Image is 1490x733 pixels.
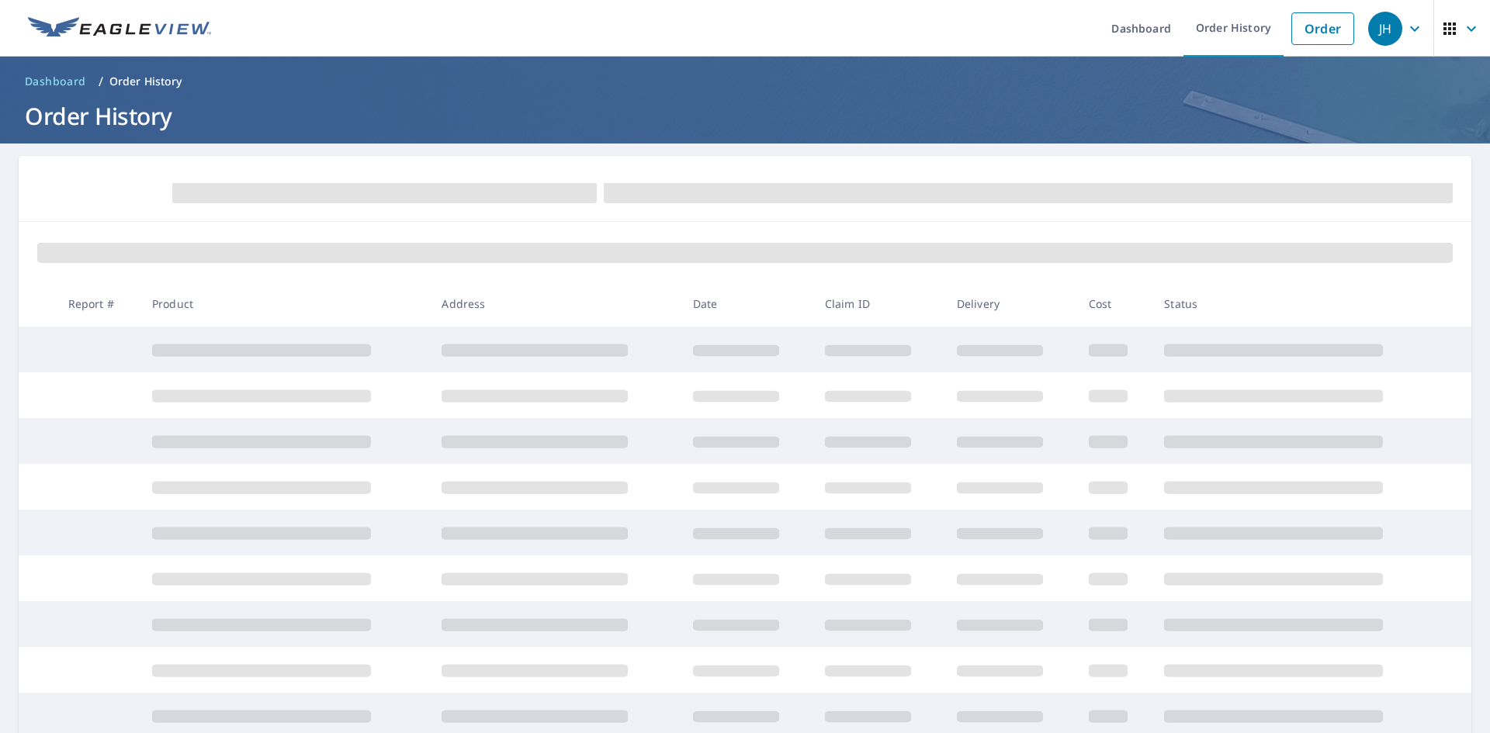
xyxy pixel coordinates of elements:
th: Date [681,281,813,327]
img: EV Logo [28,17,211,40]
th: Claim ID [813,281,944,327]
li: / [99,72,103,91]
p: Order History [109,74,182,89]
th: Product [140,281,429,327]
a: Order [1291,12,1354,45]
h1: Order History [19,100,1471,132]
th: Status [1152,281,1442,327]
nav: breadcrumb [19,69,1471,94]
th: Delivery [944,281,1076,327]
th: Report # [56,281,140,327]
a: Dashboard [19,69,92,94]
th: Address [429,281,680,327]
div: JH [1368,12,1402,46]
th: Cost [1076,281,1152,327]
span: Dashboard [25,74,86,89]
